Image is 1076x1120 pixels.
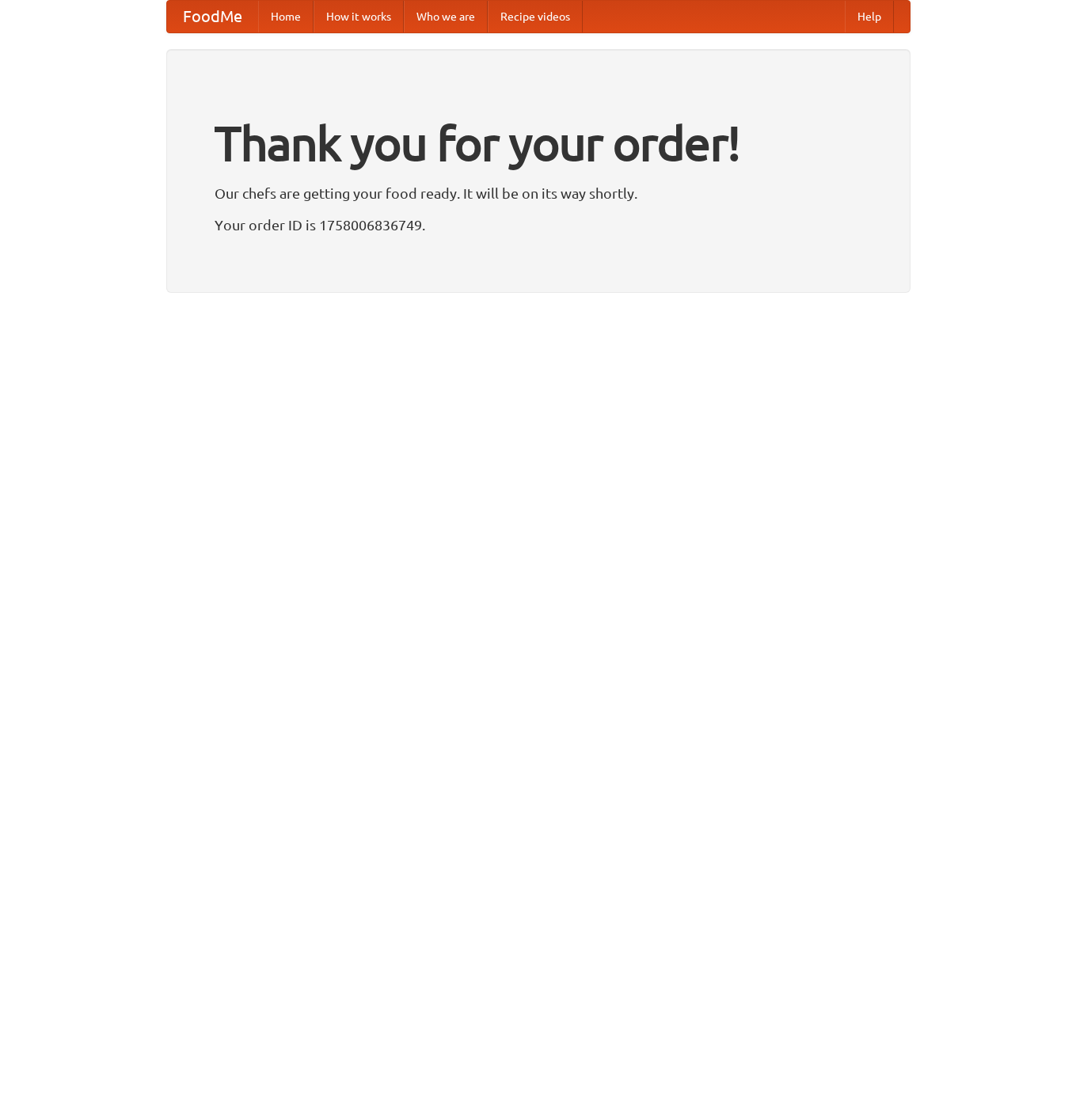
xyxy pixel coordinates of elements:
a: Home [258,1,314,32]
a: How it works [314,1,404,32]
p: Your order ID is 1758006836749. [215,213,862,237]
a: Who we are [404,1,488,32]
p: Our chefs are getting your food ready. It will be on its way shortly. [215,181,862,205]
h1: Thank you for your order! [215,105,862,181]
a: Help [845,1,894,32]
a: FoodMe [167,1,258,32]
a: Recipe videos [488,1,583,32]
